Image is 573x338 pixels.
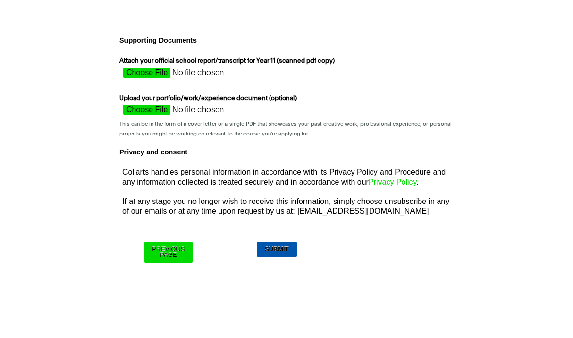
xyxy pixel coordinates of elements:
span: This can be in the form of a cover letter or a single PDF that showcases your past creative work,... [119,121,452,136]
input: Previous Page [144,242,192,263]
input: Upload your portfolio/work/experience document (optional) [119,105,292,119]
a: Privacy Policy [369,178,416,186]
b: Privacy and consent [119,148,187,156]
span: Collarts handles personal information in accordance with its Privacy Policy and Procedure and any... [122,168,446,186]
label: Attach your official school report/transcript for Year 11 (scanned pdf copy) [119,56,337,68]
h4: Supporting Documents [116,34,457,47]
input: Attach your official school report/transcript for Year 11 (scanned pdf copy) [119,68,292,83]
input: Submit [257,242,297,257]
span: If at any stage you no longer wish to receive this information, simply choose unsubscribe in any ... [122,197,449,215]
label: Upload your portfolio/work/experience document (optional) [119,94,299,105]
